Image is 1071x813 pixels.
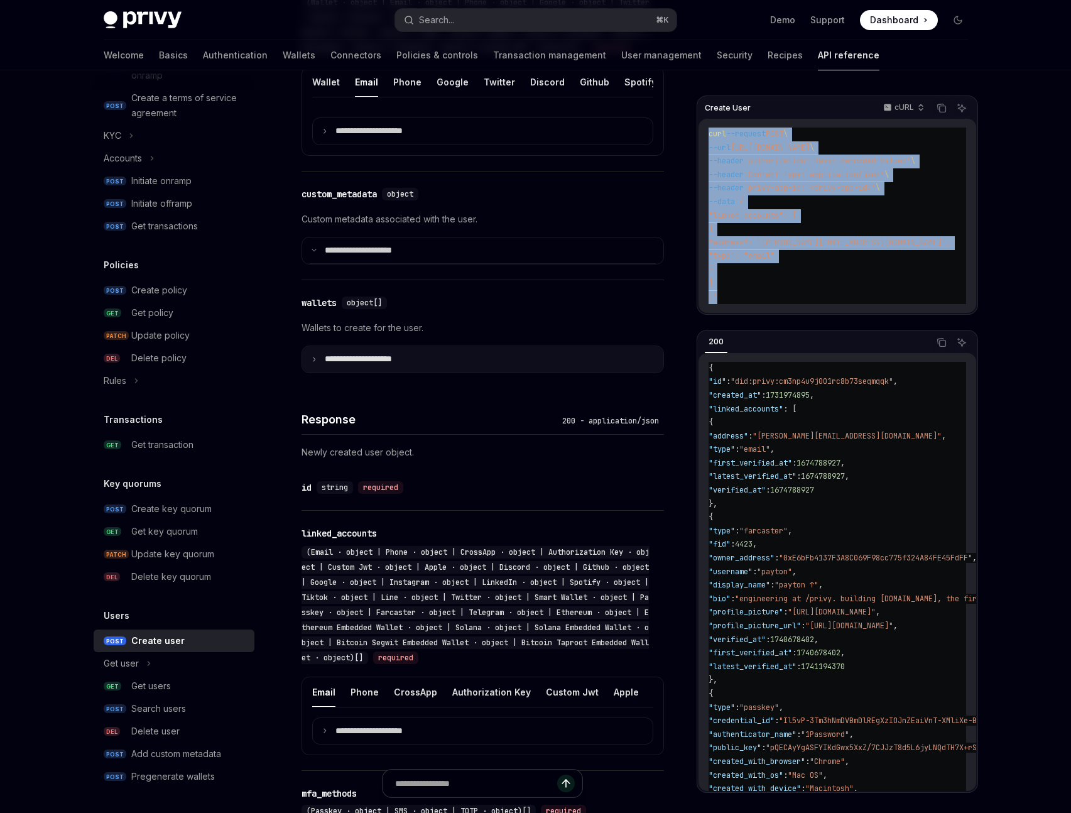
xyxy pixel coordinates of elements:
[557,775,575,792] button: Send message
[131,633,185,648] div: Create user
[104,286,126,295] span: POST
[744,156,911,166] span: 'Authorization: Basic <encoded-value>'
[131,219,198,234] div: Get transactions
[792,648,796,658] span: :
[796,729,801,739] span: :
[709,729,796,739] span: "authenticator_name"
[302,320,664,336] p: Wallets to create for the user.
[783,129,788,139] span: \
[709,210,796,221] span: "linked_accounts": [
[735,526,739,536] span: :
[744,183,876,193] span: 'privy-app-id: <privy-app-id>'
[104,11,182,29] img: dark logo
[104,440,121,450] span: GET
[709,197,735,207] span: --data
[954,334,970,351] button: Ask AI
[735,539,753,549] span: 4423
[796,648,840,658] span: 1740678402
[395,9,677,31] button: Search...⌘K
[104,308,121,318] span: GET
[94,302,254,324] a: GETGet policy
[131,283,187,298] div: Create policy
[104,177,126,186] span: POST
[709,265,713,275] span: }
[823,770,827,780] span: ,
[933,334,950,351] button: Copy the contents from the code block
[717,40,753,70] a: Security
[735,444,739,454] span: :
[709,539,731,549] span: "fid"
[805,783,854,794] span: "Macintosh"
[94,434,254,456] a: GETGet transaction
[104,750,126,759] span: POST
[302,188,377,200] div: custom_metadata
[94,743,254,765] a: POSTAdd custom metadata
[753,431,942,441] span: "[PERSON_NAME][EMAIL_ADDRESS][DOMAIN_NAME]"
[302,527,377,540] div: linked_accounts
[580,67,609,97] button: Github
[419,13,454,28] div: Search...
[104,199,126,209] span: POST
[94,215,254,237] a: POSTGet transactions
[709,648,792,658] span: "first_verified_at"
[870,14,918,26] span: Dashboard
[788,770,823,780] span: "Mac OS"
[768,40,803,70] a: Recipes
[104,727,120,736] span: DEL
[775,716,779,726] span: :
[805,756,810,767] span: :
[131,701,186,716] div: Search users
[131,769,215,784] div: Pregenerate wallets
[757,567,792,577] span: "payton"
[709,417,713,427] span: {
[876,97,930,119] button: cURL
[104,373,126,388] div: Rules
[393,67,421,97] button: Phone
[709,512,713,522] span: {
[893,376,898,386] span: ,
[818,40,879,70] a: API reference
[840,648,845,658] span: ,
[104,682,121,691] span: GET
[94,630,254,652] a: POSTCreate user
[731,594,735,604] span: :
[656,15,669,25] span: ⌘ K
[770,444,775,454] span: ,
[94,87,254,124] a: POSTCreate a terms of service agreement
[810,14,845,26] a: Support
[709,756,805,767] span: "created_with_browser"
[546,677,599,707] button: Custom Jwt
[709,716,775,726] span: "credential_id"
[312,67,340,97] button: Wallet
[94,675,254,697] a: GETGet users
[302,411,557,428] h4: Response
[779,553,972,563] span: "0xE6bFb4137F3A8C069F98cc775f324A84FE45FdFF"
[104,608,129,623] h5: Users
[845,471,849,481] span: ,
[933,100,950,116] button: Copy the contents from the code block
[624,67,656,97] button: Spotify
[735,702,739,712] span: :
[709,526,735,536] span: "type"
[894,102,914,112] p: cURL
[779,702,783,712] span: ,
[302,481,312,494] div: id
[739,526,788,536] span: "farcaster"
[709,237,950,248] span: "address": "[PERSON_NAME][EMAIL_ADDRESS][DOMAIN_NAME]",
[131,501,212,516] div: Create key quorum
[788,526,792,536] span: ,
[131,679,171,694] div: Get users
[770,485,814,495] span: 1674788927
[351,677,379,707] button: Phone
[94,720,254,743] a: DELDelete user
[396,40,478,70] a: Policies & controls
[739,702,779,712] span: "passkey"
[104,572,120,582] span: DEL
[709,170,744,180] span: --header
[796,662,801,672] span: :
[104,258,139,273] h5: Policies
[330,40,381,70] a: Connectors
[104,40,144,70] a: Welcome
[131,305,173,320] div: Get policy
[557,415,664,427] div: 200 - application/json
